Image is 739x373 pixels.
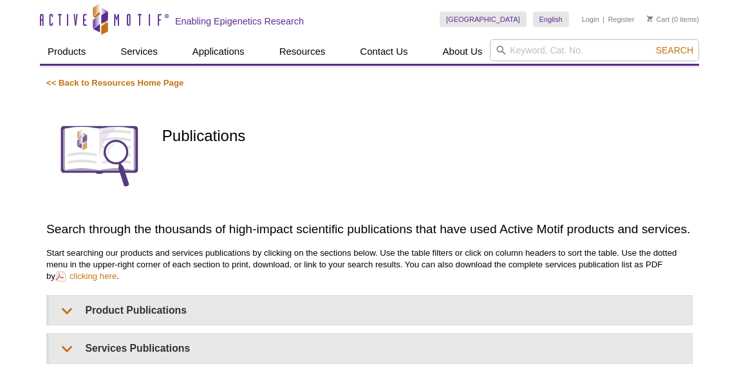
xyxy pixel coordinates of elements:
[647,15,669,24] a: Cart
[46,78,183,88] a: << Back to Resources Home Page
[40,39,93,64] a: Products
[49,334,692,363] summary: Services Publications
[608,15,634,24] a: Register
[647,12,699,27] li: (0 items)
[272,39,333,64] a: Resources
[162,128,693,146] h1: Publications
[656,45,693,55] span: Search
[46,220,693,238] h2: Search through the thousands of high-impact scientific publications that have used Active Motif p...
[185,39,252,64] a: Applications
[113,39,165,64] a: Services
[55,270,117,282] a: clicking here
[435,39,491,64] a: About Us
[652,44,697,56] button: Search
[49,296,692,325] summary: Product Publications
[46,102,153,208] img: Publications
[46,247,693,282] p: Start searching our products and services publications by clicking on the sections below. Use the...
[440,12,527,27] a: [GEOGRAPHIC_DATA]
[175,15,304,27] h2: Enabling Epigenetics Research
[647,15,653,22] img: Your Cart
[603,12,604,27] li: |
[352,39,415,64] a: Contact Us
[533,12,569,27] a: English
[490,39,699,61] input: Keyword, Cat. No.
[582,15,599,24] a: Login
